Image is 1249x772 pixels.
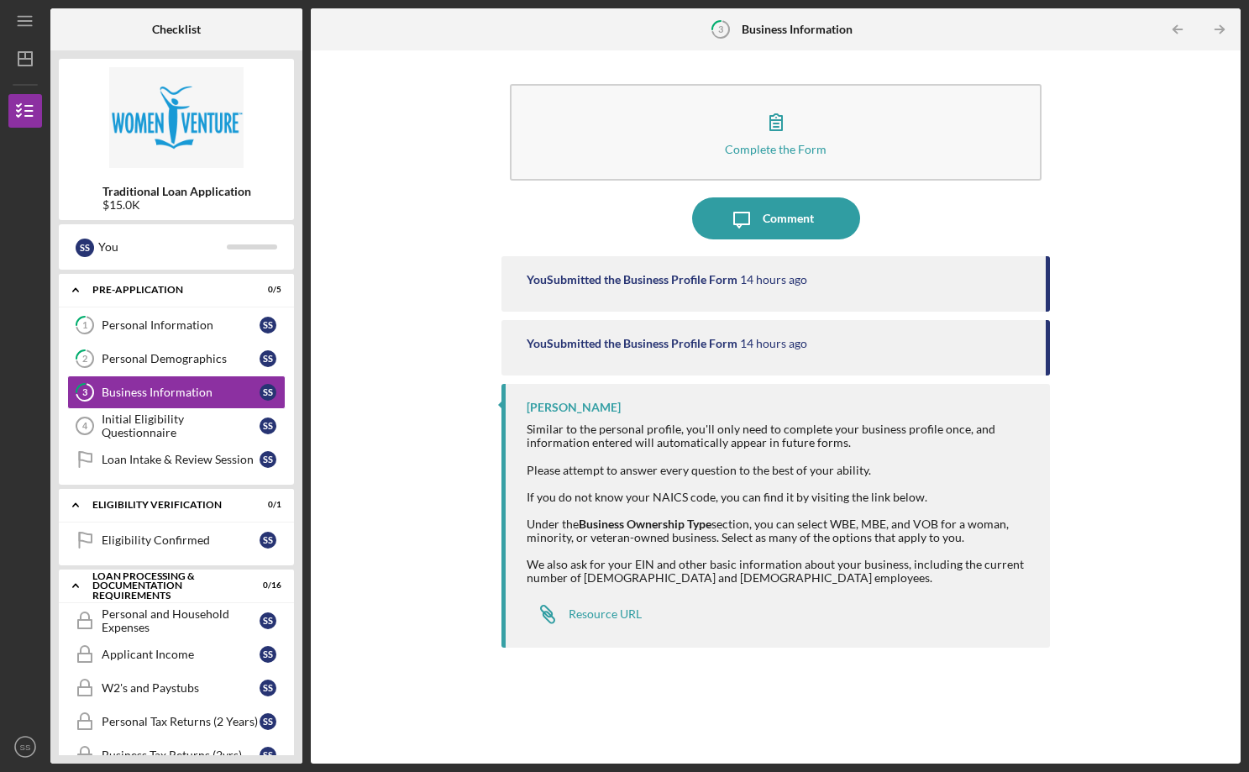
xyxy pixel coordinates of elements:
[260,384,276,401] div: S S
[527,423,1032,476] div: Similar to the personal profile, you'll only need to complete your business profile once, and inf...
[579,517,711,531] strong: Business Ownership Type
[102,681,260,695] div: W2's and Paystubs
[102,352,260,365] div: Personal Demographics
[67,409,286,443] a: 4Initial Eligibility QuestionnaireSS
[102,198,251,212] div: $15.0K
[251,285,281,295] div: 0 / 5
[59,67,294,168] img: Product logo
[260,317,276,333] div: S S
[569,607,642,621] div: Resource URL
[67,308,286,342] a: 1Personal InformationSS
[67,604,286,638] a: Personal and Household ExpensesSS
[82,354,87,365] tspan: 2
[527,401,621,414] div: [PERSON_NAME]
[692,197,860,239] button: Comment
[92,500,239,510] div: Eligibility Verification
[740,337,807,350] time: 2025-08-20 22:36
[102,453,260,466] div: Loan Intake & Review Session
[67,738,286,772] a: Business Tax Returns (2yrs)SS
[527,491,1032,544] div: If you do not know your NAICS code, you can find it by visiting the link below. Under the section...
[67,705,286,738] a: Personal Tax Returns (2 Years)SS
[82,387,87,398] tspan: 3
[260,532,276,549] div: S S
[527,558,1032,585] div: We also ask for your EIN and other basic information about your business, including the current n...
[82,320,87,331] tspan: 1
[260,418,276,434] div: S S
[67,443,286,476] a: Loan Intake & Review SessionSS
[67,342,286,375] a: 2Personal DemographicsSS
[742,23,853,36] b: Business Information
[260,747,276,764] div: S S
[92,285,239,295] div: Pre-Application
[527,337,737,350] div: You Submitted the Business Profile Form
[102,715,260,728] div: Personal Tax Returns (2 Years)
[20,743,31,752] text: SS
[260,646,276,663] div: S S
[527,597,642,631] a: Resource URL
[152,23,201,36] b: Checklist
[102,533,260,547] div: Eligibility Confirmed
[8,730,42,764] button: SS
[102,748,260,762] div: Business Tax Returns (2yrs)
[67,523,286,557] a: Eligibility ConfirmedSS
[102,412,260,439] div: Initial Eligibility Questionnaire
[67,671,286,705] a: W2's and PaystubsSS
[260,451,276,468] div: S S
[76,239,94,257] div: S S
[260,680,276,696] div: S S
[102,386,260,399] div: Business Information
[92,571,239,601] div: Loan Processing & Documentation Requirements
[740,273,807,286] time: 2025-08-20 22:38
[102,318,260,332] div: Personal Information
[260,350,276,367] div: S S
[98,233,227,261] div: You
[67,375,286,409] a: 3Business InformationSS
[82,421,88,431] tspan: 4
[251,580,281,591] div: 0 / 16
[260,713,276,730] div: S S
[725,143,827,155] div: Complete the Form
[510,84,1041,181] button: Complete the Form
[527,273,737,286] div: You Submitted the Business Profile Form
[102,648,260,661] div: Applicant Income
[67,638,286,671] a: Applicant IncomeSS
[763,197,814,239] div: Comment
[251,500,281,510] div: 0 / 1
[718,24,723,34] tspan: 3
[260,612,276,629] div: S S
[102,185,251,198] b: Traditional Loan Application
[102,607,260,634] div: Personal and Household Expenses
